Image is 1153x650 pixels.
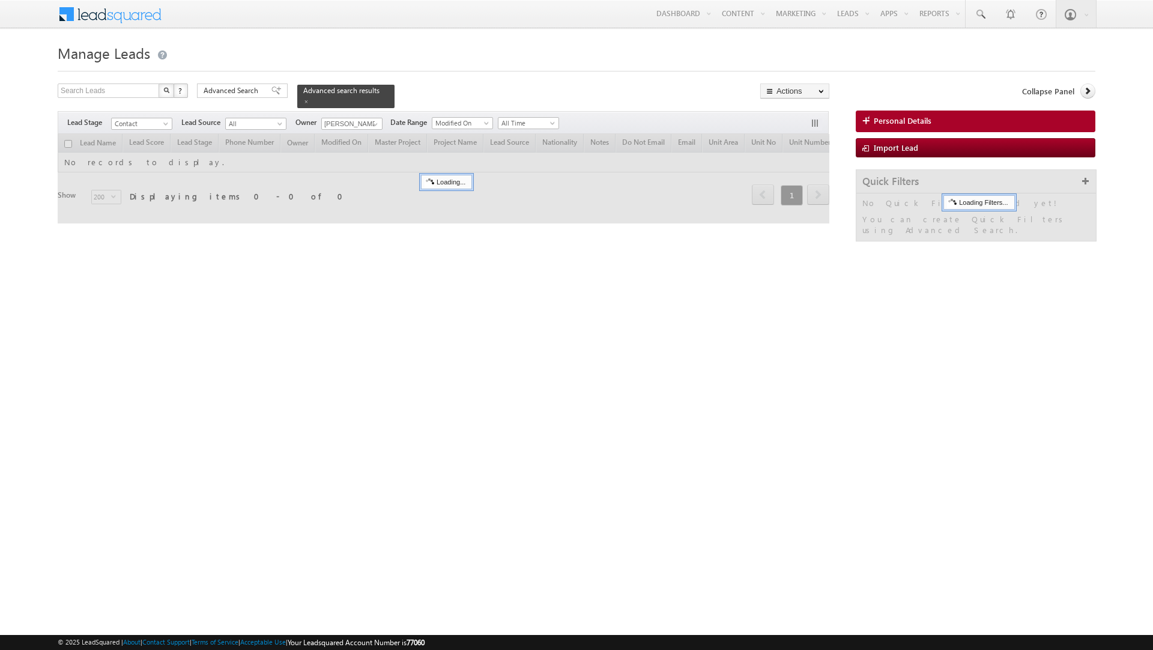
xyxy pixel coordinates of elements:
span: 77060 [407,638,425,647]
span: Import Lead [874,142,918,153]
span: Advanced search results [303,86,380,95]
div: Loading... [421,175,472,189]
span: Lead Source [181,117,225,128]
span: Advanced Search [204,85,262,96]
span: Contact [112,118,169,129]
a: Modified On [432,117,493,129]
span: Manage Leads [58,43,150,62]
a: All Time [498,117,559,129]
span: Owner [295,117,321,128]
img: Search [163,87,169,93]
button: Actions [760,84,829,99]
span: Date Range [390,117,432,128]
a: Terms of Service [192,638,238,646]
span: ? [178,85,184,96]
span: Your Leadsquared Account Number is [288,638,425,647]
input: Type to Search [321,118,383,130]
span: Collapse Panel [1022,86,1074,97]
span: All [226,118,283,129]
a: Show All Items [366,118,381,130]
a: Personal Details [856,111,1095,132]
div: Loading Filters... [943,195,1014,210]
span: Lead Stage [67,117,111,128]
a: About [123,638,141,646]
a: Contact [111,118,172,130]
a: Contact Support [142,638,190,646]
span: © 2025 LeadSquared | | | | | [58,637,425,648]
a: All [225,118,286,130]
span: All Time [498,118,555,129]
button: ? [174,84,188,98]
a: Acceptable Use [240,638,286,646]
span: Personal Details [874,115,931,126]
span: Modified On [432,118,489,129]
